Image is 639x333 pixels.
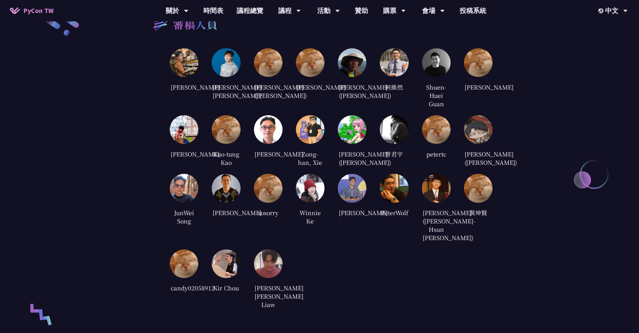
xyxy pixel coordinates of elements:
img: c22c2e10e811a593462dda8c54eb193e.jpg [254,249,283,278]
div: petertc [422,149,451,159]
div: sosorry [254,208,283,218]
div: Shuen-Huei Guan [422,82,451,109]
img: 82d23fd0d510ffd9e682b2efc95fb9e0.jpg [380,115,408,144]
img: d0223f4f332c07bbc4eacc3daa0b50af.jpg [254,115,283,144]
img: fc8a005fc59e37cdaca7cf5c044539c8.jpg [380,174,408,202]
img: 474439d49d7dff4bbb1577ca3eb831a2.jpg [296,115,324,144]
img: default.0dba411.jpg [212,115,240,144]
img: cc92e06fafd13445e6a1d6468371e89a.jpg [170,174,198,202]
div: 柯維然 [380,82,408,92]
img: 25c07452fc50a232619605b3e350791e.jpg [170,48,198,77]
div: [PERSON_NAME] [296,82,324,92]
div: [PERSON_NAME] [PERSON_NAME] [212,82,240,100]
div: 曾君宇 [380,149,408,159]
div: JunWei Song [170,208,198,226]
div: Kir Chou [212,283,240,293]
div: [PERSON_NAME] [338,208,366,218]
img: Home icon of PyCon TW 2025 [10,7,20,14]
img: 2fb25c4dbcc2424702df8acae420c189.jpg [212,174,240,202]
img: default.0dba411.jpg [464,48,493,77]
span: PyCon TW [23,6,54,16]
div: candy02058912 [170,283,198,293]
img: default.0dba411.jpg [296,48,324,77]
img: default.0dba411.jpg [254,174,283,202]
img: 666459b874776088829a0fab84ecbfc6.jpg [296,174,324,202]
img: 16744c180418750eaf2695dae6de9abb.jpg [464,115,493,144]
div: [PERSON_NAME]([PERSON_NAME]-Hsun [PERSON_NAME]) [422,208,451,243]
img: 556a545ec8e13308227429fdb6de85d1.jpg [380,48,408,77]
h2: 審稿人員 [173,16,218,32]
img: 1422dbae1f7d1b7c846d16e7791cd687.jpg [212,249,240,278]
img: default.0dba411.jpg [464,174,493,202]
img: Locale Icon [598,8,605,13]
img: 5b816cddee2d20b507d57779bce7e155.jpg [422,48,451,77]
div: [PERSON_NAME] ([PERSON_NAME]) [254,82,283,100]
div: [PERSON_NAME] [170,149,198,159]
div: [PERSON_NAME][PERSON_NAME] Liaw [254,283,283,310]
div: [PERSON_NAME] [212,208,240,218]
img: default.0dba411.jpg [254,48,283,77]
img: a9d086477deb5ee7d1da43ccc7d68f28.jpg [422,174,451,202]
div: Kuo-tung Kao [212,149,240,167]
div: [PERSON_NAME] ([PERSON_NAME]) [338,82,366,100]
div: Winnie Ke [296,208,324,226]
div: PeterWolf [380,208,408,218]
img: heading-bullet [146,11,173,36]
img: eb8f9b31a5f40fbc9a4405809e126c3f.jpg [212,48,240,77]
div: [PERSON_NAME]([PERSON_NAME]) [338,149,366,167]
div: [PERSON_NAME] [254,149,283,159]
div: Zong-han, Xie [296,149,324,167]
img: 33cae1ec12c9fa3a44a108271202f9f1.jpg [338,48,366,77]
a: PyCon TW [3,2,60,19]
img: default.0dba411.jpg [170,249,198,278]
img: 0ef73766d8c3fcb0619c82119e72b9bb.jpg [170,115,198,144]
img: 761e049ec1edd5d40c9073b5ed8731ef.jpg [338,115,366,144]
img: default.0dba411.jpg [422,115,451,144]
div: [PERSON_NAME] [464,82,493,92]
div: [PERSON_NAME] [170,82,198,92]
img: ca361b68c0e016b2f2016b0cb8f298d8.jpg [338,174,366,202]
div: 黃坤賢 [464,208,493,218]
div: [PERSON_NAME] ([PERSON_NAME]) [464,149,493,167]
